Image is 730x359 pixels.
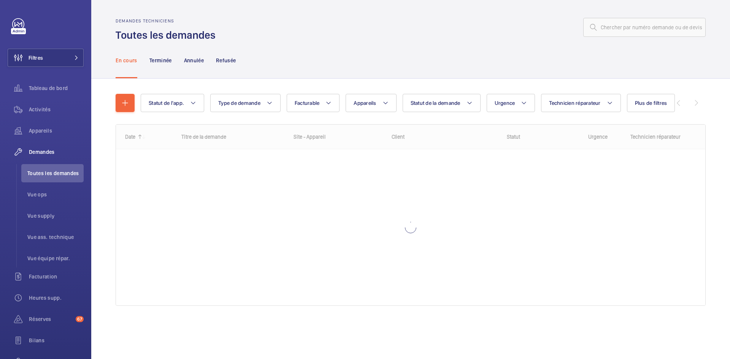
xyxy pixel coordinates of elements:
[29,127,84,134] span: Appareils
[27,191,84,198] span: Vue ops
[29,106,84,113] span: Activités
[27,212,84,220] span: Vue supply
[403,94,481,112] button: Statut de la demande
[346,94,396,112] button: Appareils
[141,94,204,112] button: Statut de l'app.
[149,57,172,64] p: Terminée
[354,100,376,106] span: Appareils
[635,100,667,106] span: Plus de filtres
[29,84,84,92] span: Tableau de bord
[27,233,84,241] span: Vue ass. technique
[76,316,84,322] span: 67
[116,18,220,24] h2: Demandes techniciens
[149,100,184,106] span: Statut de l'app.
[184,57,204,64] p: Annulée
[27,255,84,262] span: Vue équipe répar.
[210,94,281,112] button: Type de demande
[549,100,600,106] span: Technicien réparateur
[295,100,320,106] span: Facturable
[29,273,84,280] span: Facturation
[29,337,84,344] span: Bilans
[8,49,84,67] button: Filtres
[29,315,73,323] span: Réserves
[218,100,260,106] span: Type de demande
[495,100,515,106] span: Urgence
[116,57,137,64] p: En cours
[583,18,706,37] input: Chercher par numéro demande ou de devis
[541,94,620,112] button: Technicien réparateur
[216,57,236,64] p: Refusée
[29,148,84,156] span: Demandes
[116,28,220,42] h1: Toutes les demandes
[411,100,460,106] span: Statut de la demande
[29,294,84,302] span: Heures supp.
[287,94,340,112] button: Facturable
[487,94,535,112] button: Urgence
[27,169,84,177] span: Toutes les demandes
[29,54,43,62] span: Filtres
[627,94,675,112] button: Plus de filtres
